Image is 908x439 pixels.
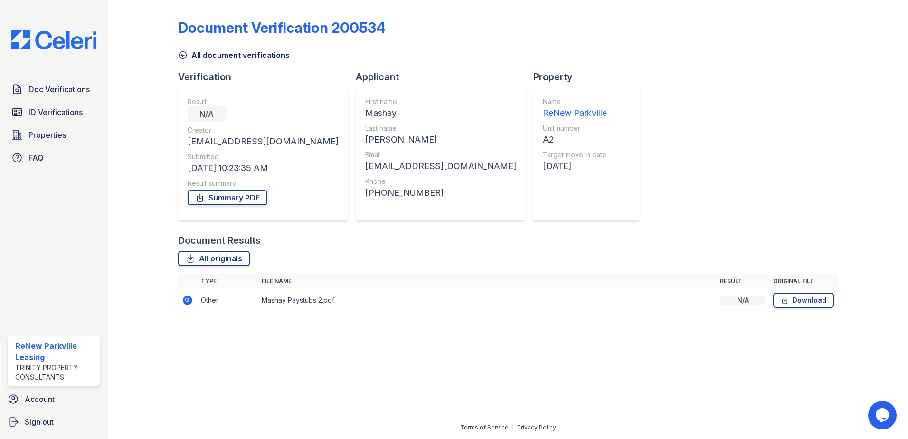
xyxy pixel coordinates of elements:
[178,251,250,266] a: All originals
[8,148,100,167] a: FAQ
[28,129,66,141] span: Properties
[365,97,516,106] div: First name
[178,70,356,84] div: Verification
[188,135,339,148] div: [EMAIL_ADDRESS][DOMAIN_NAME]
[197,274,258,289] th: Type
[178,49,290,61] a: All document verifications
[188,106,226,122] div: N/A
[517,424,556,431] a: Privacy Policy
[8,103,100,122] a: ID Verifications
[769,274,838,289] th: Original file
[716,274,769,289] th: Result
[720,296,766,305] div: N/A
[365,186,516,200] div: [PHONE_NUMBER]
[773,293,834,308] a: Download
[178,234,261,247] div: Document Results
[188,190,267,205] a: Summary PDF
[258,274,716,289] th: File name
[460,424,509,431] a: Terms of Service
[15,340,96,363] div: ReNew Parkville Leasing
[543,97,607,106] div: Name
[258,289,716,312] td: Mashay Paystubs 2.pdf
[365,160,516,173] div: [EMAIL_ADDRESS][DOMAIN_NAME]
[188,97,339,106] div: Result
[868,401,899,429] iframe: chat widget
[25,393,55,405] span: Account
[365,150,516,160] div: Email
[197,289,258,312] td: Other
[28,106,83,118] span: ID Verifications
[365,133,516,146] div: [PERSON_NAME]
[543,133,607,146] div: A2
[4,412,104,431] a: Sign out
[365,177,516,186] div: Phone
[543,124,607,133] div: Unit number
[8,80,100,99] a: Doc Verifications
[4,390,104,409] a: Account
[365,106,516,120] div: Mashay
[543,150,607,160] div: Target move in date
[188,125,339,135] div: Creator
[543,160,607,173] div: [DATE]
[15,363,96,382] div: Trinity Property Consultants
[356,70,533,84] div: Applicant
[4,30,104,49] img: CE_Logo_Blue-a8612792a0a2168367f1c8372b55b34899dd931a85d93a1a3d3e32e68fde9ad4.png
[178,19,386,36] div: Document Verification 200534
[188,152,339,162] div: Submitted
[543,106,607,120] div: ReNew Parkville
[28,84,90,95] span: Doc Verifications
[533,70,647,84] div: Property
[8,125,100,144] a: Properties
[188,179,339,188] div: Result summary
[188,162,339,175] div: [DATE] 10:23:35 AM
[28,152,44,163] span: FAQ
[512,424,514,431] div: |
[25,416,54,428] span: Sign out
[365,124,516,133] div: Last name
[543,97,607,120] a: Name ReNew Parkville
